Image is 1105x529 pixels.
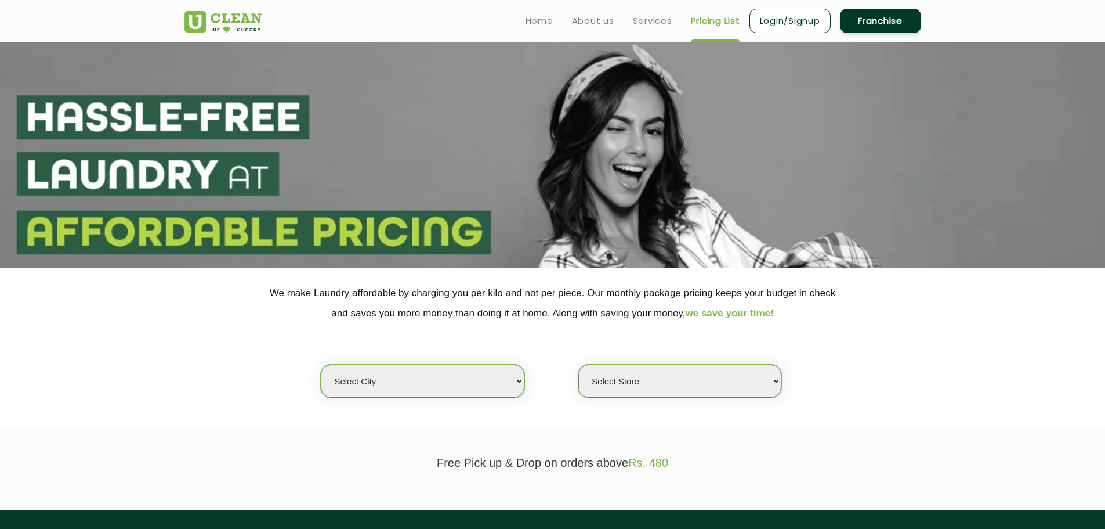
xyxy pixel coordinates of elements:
[628,456,668,469] span: Rs. 480
[749,9,831,33] a: Login/Signup
[184,283,921,323] p: We make Laundry affordable by charging you per kilo and not per piece. Our monthly package pricin...
[691,14,740,28] a: Pricing List
[572,14,614,28] a: About us
[184,456,921,470] p: Free Pick up & Drop on orders above
[184,11,262,33] img: UClean Laundry and Dry Cleaning
[686,308,774,319] span: we save your time!
[633,14,672,28] a: Services
[840,9,921,33] a: Franchise
[526,14,553,28] a: Home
